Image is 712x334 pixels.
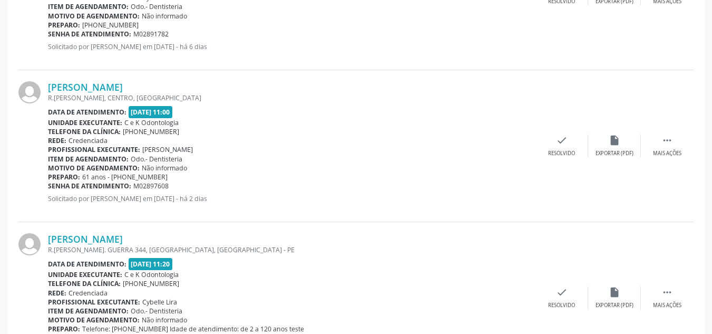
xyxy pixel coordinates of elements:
b: Preparo: [48,21,80,30]
b: Motivo de agendamento: [48,12,140,21]
b: Rede: [48,289,66,298]
span: Não informado [142,164,187,173]
i: check [556,287,568,298]
span: M02891782 [133,30,169,39]
b: Senha de atendimento: [48,30,131,39]
b: Senha de atendimento: [48,182,131,190]
b: Unidade executante: [48,118,122,127]
b: Profissional executante: [48,298,140,307]
span: Não informado [142,316,187,325]
p: Solicitado por [PERSON_NAME] em [DATE] - há 2 dias [48,194,535,203]
b: Item de agendamento: [48,2,129,11]
b: Rede: [48,136,66,145]
b: Profissional executante: [48,145,140,154]
b: Motivo de agendamento: [48,316,140,325]
div: Exportar (PDF) [596,150,633,157]
span: 61 anos - [PHONE_NUMBER] [82,173,168,182]
span: Cybelle Lira [142,298,177,307]
div: Resolvido [548,150,575,157]
div: Mais ações [653,150,681,157]
span: Odo.- Dentisteria [131,155,182,164]
span: Credenciada [69,136,108,145]
b: Data de atendimento: [48,260,126,269]
span: C e K Odontologia [124,118,179,127]
span: [PHONE_NUMBER] [123,279,179,288]
span: [PHONE_NUMBER] [123,127,179,136]
b: Data de atendimento: [48,108,126,117]
span: Odo.- Dentisteria [131,2,182,11]
i: check [556,135,568,146]
span: Odo.- Dentisteria [131,307,182,316]
img: img [18,81,41,103]
span: [PHONE_NUMBER] [82,21,139,30]
p: Solicitado por [PERSON_NAME] em [DATE] - há 6 dias [48,42,535,51]
a: [PERSON_NAME] [48,233,123,245]
img: img [18,233,41,255]
div: Exportar (PDF) [596,302,633,309]
span: [PERSON_NAME] [142,145,193,154]
b: Preparo: [48,325,80,333]
b: Telefone da clínica: [48,127,121,136]
span: C e K Odontologia [124,270,179,279]
a: [PERSON_NAME] [48,81,123,93]
b: Unidade executante: [48,270,122,279]
b: Telefone da clínica: [48,279,121,288]
span: Não informado [142,12,187,21]
i:  [661,287,673,298]
i:  [661,135,673,146]
div: R.[PERSON_NAME]. GUERRA 344, [GEOGRAPHIC_DATA], [GEOGRAPHIC_DATA] - PE [48,245,535,254]
span: Telefone: [PHONE_NUMBER] Idade de atendimento: de 2 a 120 anos teste [82,325,304,333]
b: Motivo de agendamento: [48,164,140,173]
div: Resolvido [548,302,575,309]
b: Item de agendamento: [48,155,129,164]
div: R.[PERSON_NAME], CENTRO, [GEOGRAPHIC_DATA] [48,93,535,102]
span: Credenciada [69,289,108,298]
i: insert_drive_file [609,287,620,298]
span: [DATE] 11:20 [129,258,173,270]
b: Preparo: [48,173,80,182]
span: [DATE] 11:00 [129,106,173,118]
b: Item de agendamento: [48,307,129,316]
span: M02897608 [133,182,169,190]
i: insert_drive_file [609,135,620,146]
div: Mais ações [653,302,681,309]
